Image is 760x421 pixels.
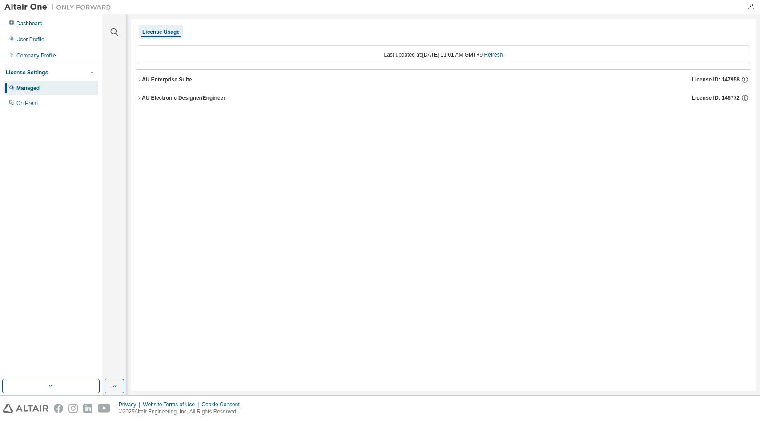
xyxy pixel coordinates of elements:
div: Privacy [119,401,143,408]
div: License Settings [6,69,48,76]
img: altair_logo.svg [3,404,48,413]
img: youtube.svg [98,404,111,413]
div: License Usage [142,28,180,36]
span: License ID: 146772 [692,94,740,101]
div: On Prem [16,100,38,107]
img: Altair One [4,3,116,12]
div: Last updated at: [DATE] 11:01 AM GMT+9 [137,45,750,64]
button: AU Electronic Designer/EngineerLicense ID: 146772 [137,88,750,108]
div: Dashboard [16,20,43,27]
button: AU Enterprise SuiteLicense ID: 147958 [137,70,750,89]
span: License ID: 147958 [692,76,740,83]
div: Company Profile [16,52,56,59]
img: facebook.svg [54,404,63,413]
div: User Profile [16,36,44,43]
div: Managed [16,85,40,92]
div: AU Electronic Designer/Engineer [142,94,225,101]
div: Website Terms of Use [143,401,201,408]
img: linkedin.svg [83,404,92,413]
div: AU Enterprise Suite [142,76,192,83]
p: © 2025 Altair Engineering, Inc. All Rights Reserved. [119,408,245,416]
a: Refresh [484,52,503,58]
div: Cookie Consent [201,401,245,408]
img: instagram.svg [68,404,78,413]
